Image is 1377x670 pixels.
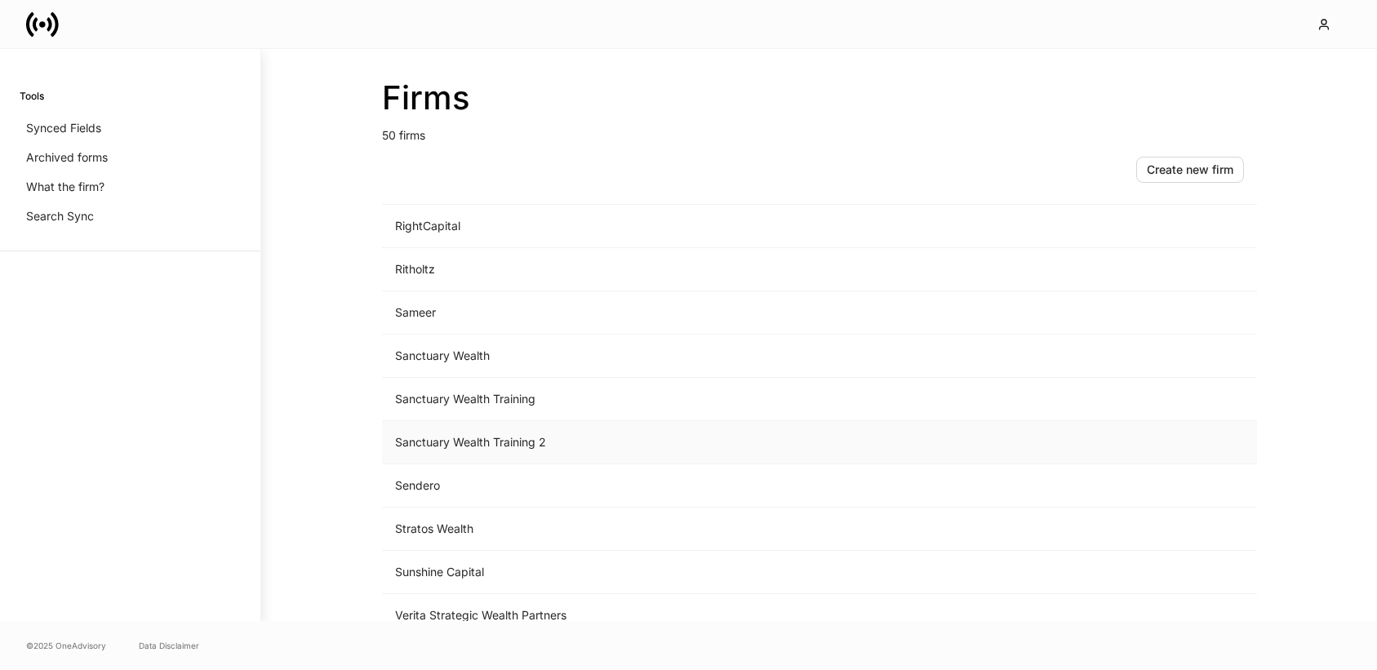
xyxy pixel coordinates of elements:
td: Sunshine Capital [382,551,986,594]
a: What the firm? [20,172,241,202]
td: Sanctuary Wealth [382,335,986,378]
td: Sendero [382,464,986,508]
span: © 2025 OneAdvisory [26,639,106,652]
button: Create new firm [1136,157,1244,183]
p: Search Sync [26,208,94,224]
td: Verita Strategic Wealth Partners [382,594,986,637]
p: 50 firms [382,118,1257,144]
a: Data Disclaimer [139,639,199,652]
td: Ritholtz [382,248,986,291]
a: Archived forms [20,143,241,172]
a: Synced Fields [20,113,241,143]
td: Sameer [382,291,986,335]
h2: Firms [382,78,1257,118]
h6: Tools [20,88,44,104]
td: Stratos Wealth [382,508,986,551]
p: Synced Fields [26,120,101,136]
div: Create new firm [1147,164,1233,175]
a: Search Sync [20,202,241,231]
p: Archived forms [26,149,108,166]
td: RightCapital [382,205,986,248]
p: What the firm? [26,179,104,195]
td: Sanctuary Wealth Training [382,378,986,421]
td: Sanctuary Wealth Training 2 [382,421,986,464]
